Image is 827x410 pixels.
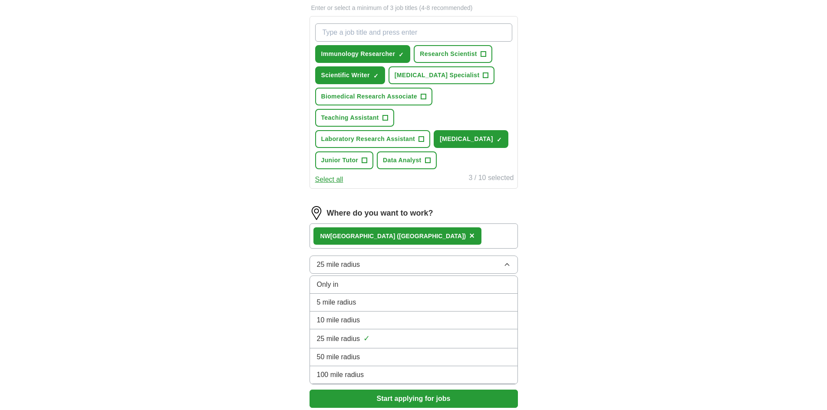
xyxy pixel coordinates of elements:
span: Research Scientist [420,49,477,59]
button: [MEDICAL_DATA]✓ [434,130,508,148]
span: 50 mile radius [317,352,360,362]
button: [MEDICAL_DATA] Specialist [389,66,495,84]
input: Type a job title and press enter [315,23,512,42]
span: ✓ [363,333,370,344]
span: Junior Tutor [321,156,359,165]
span: 10 mile radius [317,315,360,325]
span: Data Analyst [383,156,422,165]
div: NW [320,232,466,241]
button: Laboratory Research Assistant [315,130,431,148]
button: × [469,230,474,243]
p: Enter or select a minimum of 3 job titles (4-8 recommended) [310,3,518,13]
span: 5 mile radius [317,297,356,308]
img: location.png [310,206,323,220]
span: [MEDICAL_DATA] [440,134,493,144]
span: 100 mile radius [317,370,364,380]
span: ([GEOGRAPHIC_DATA]) [397,233,466,239]
button: Select all [315,174,343,185]
button: Scientific Writer✓ [315,66,385,84]
span: ✓ [497,136,502,143]
span: 25 mile radius [317,259,360,270]
button: Immunology Researcher✓ [315,45,411,63]
button: Junior Tutor [315,151,374,169]
span: ✓ [399,51,404,58]
span: [MEDICAL_DATA] Specialist [395,71,480,80]
button: Start applying for jobs [310,390,518,408]
button: Research Scientist [414,45,492,63]
span: ✓ [373,72,379,79]
span: Biomedical Research Associate [321,92,417,101]
button: Data Analyst [377,151,437,169]
button: 25 mile radius [310,256,518,274]
span: Scientific Writer [321,71,370,80]
span: Laboratory Research Assistant [321,134,415,144]
div: 3 / 10 selected [468,173,514,185]
label: Where do you want to work? [327,207,433,219]
span: Immunology Researcher [321,49,395,59]
span: Teaching Assistant [321,113,379,122]
span: 25 mile radius [317,334,360,344]
span: × [469,231,474,240]
span: Only in [317,279,339,290]
strong: [GEOGRAPHIC_DATA] [330,233,395,239]
button: Biomedical Research Associate [315,88,432,105]
button: Teaching Assistant [315,109,394,127]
